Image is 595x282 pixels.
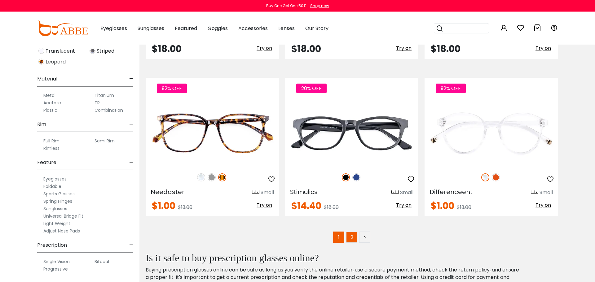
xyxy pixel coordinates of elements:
img: Black Stimulics - Acetate ,Universal Bridge Fit [285,100,418,167]
label: Universal Bridge Fit [43,212,83,220]
span: Sunglasses [138,25,164,32]
label: Full Rim [43,137,59,145]
button: Try on [534,201,553,209]
button: Try on [255,44,274,52]
label: Bifocal [95,258,109,265]
span: Try on [535,45,551,52]
img: Translucent [38,48,44,54]
div: Shop now [310,3,329,9]
label: Eyeglasses [43,175,67,183]
span: Translucent [46,47,75,55]
label: Combination [95,106,123,114]
span: - [129,72,133,86]
span: Striped [97,47,114,55]
span: $13.00 [178,204,192,211]
a: 2 [346,232,357,243]
span: Lenses [278,25,295,32]
button: Try on [394,201,413,209]
label: Spring Hinges [43,197,72,205]
span: Featured [175,25,197,32]
span: 92% OFF [157,84,187,93]
span: Eyeglasses [100,25,127,32]
span: Feature [37,155,56,170]
label: Rimless [43,145,59,152]
span: Try on [396,45,412,52]
img: Clear [197,173,205,181]
span: $1.00 [431,199,454,212]
img: size ruler [252,190,259,195]
img: Gray [208,173,216,181]
span: - [129,155,133,170]
button: Try on [534,44,553,52]
span: - [129,238,133,253]
span: Our Story [305,25,328,32]
button: Try on [394,44,413,52]
span: - [129,117,133,132]
span: Material [37,72,57,86]
label: Titanium [95,92,114,99]
div: Buy One Get One 50% [266,3,306,9]
h2: Is it safe to buy prescription glasses online? [146,252,521,264]
label: Adjust Nose Pads [43,227,80,235]
span: Stimulics [290,188,318,196]
label: Sunglasses [43,205,67,212]
span: 20% OFF [296,84,327,93]
span: $18.00 [291,42,321,55]
img: Leopard [38,59,44,65]
span: 1 [333,232,344,243]
a: > [359,232,370,243]
span: Differenceent [430,188,473,196]
img: abbeglasses.com [37,21,88,36]
span: Try on [257,45,272,52]
span: Accessories [238,25,268,32]
label: TR [95,99,100,106]
img: Clear [481,173,489,181]
label: Acetate [43,99,61,106]
span: $18.00 [152,42,182,55]
span: Try on [535,202,551,209]
img: Black [342,173,350,181]
label: Progressive [43,265,68,273]
span: $14.40 [291,199,321,212]
span: $13.00 [457,204,471,211]
label: Single Vision [43,258,70,265]
div: Small [261,189,274,196]
span: Try on [396,202,412,209]
img: Fclear Differenceent - Plastic ,Universal Bridge Fit [425,100,558,167]
span: 92% OFF [436,84,466,93]
div: Small [400,189,413,196]
span: Goggles [208,25,228,32]
img: size ruler [391,190,399,195]
span: Rim [37,117,46,132]
label: Metal [43,92,55,99]
span: Try on [257,202,272,209]
span: $1.00 [152,199,175,212]
label: Foldable [43,183,61,190]
span: $18.00 [324,204,339,211]
span: $18.00 [431,42,461,55]
img: Orange [492,173,500,181]
a: Shop now [307,3,329,8]
label: Semi Rim [95,137,115,145]
label: Plastic [43,106,57,114]
span: Leopard [46,58,66,66]
span: Prescription [37,238,67,253]
span: Needaster [151,188,184,196]
img: Blue [352,173,360,181]
img: Tortoise Needaster - Plastic ,Universal Bridge Fit [146,100,279,167]
div: Small [540,189,553,196]
img: size ruler [531,190,538,195]
label: Light Weight [43,220,70,227]
label: Sports Glasses [43,190,75,197]
img: Tortoise [218,173,226,181]
button: Try on [255,201,274,209]
img: Striped [90,48,95,54]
